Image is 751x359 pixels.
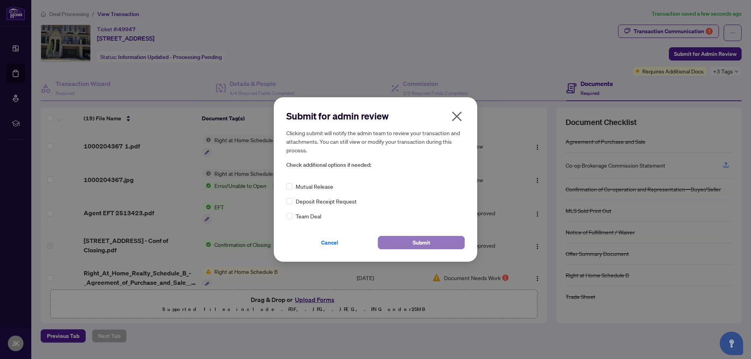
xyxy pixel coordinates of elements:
span: Cancel [321,236,338,249]
span: close [451,110,463,123]
h5: Clicking submit will notify the admin team to review your transaction and attachments. You can st... [286,129,465,154]
span: Deposit Receipt Request [296,197,357,205]
button: Submit [378,236,465,249]
button: Open asap [720,332,743,355]
span: Submit [413,236,430,249]
span: Team Deal [296,212,321,220]
h2: Submit for admin review [286,110,465,122]
button: Cancel [286,236,373,249]
span: Mutual Release [296,182,333,191]
span: Check additional options if needed: [286,161,465,170]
